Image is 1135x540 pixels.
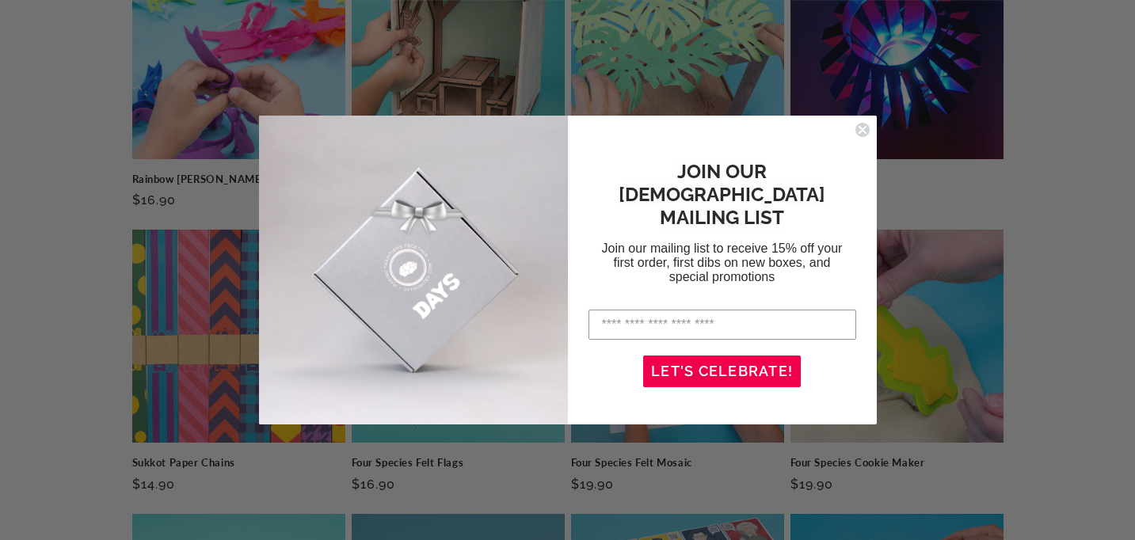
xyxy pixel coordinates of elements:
span: JOIN OUR [DEMOGRAPHIC_DATA] MAILING LIST [619,160,825,229]
button: Close dialog [855,122,870,138]
span: Join our mailing list to receive 15% off your first order, first dibs on new boxes, and special p... [602,241,843,283]
button: LET'S CELEBRATE! [643,356,801,387]
input: Enter your email address [588,310,856,340]
img: d3790c2f-0e0c-4c72-ba1e-9ed984504164.jpeg [259,116,568,424]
